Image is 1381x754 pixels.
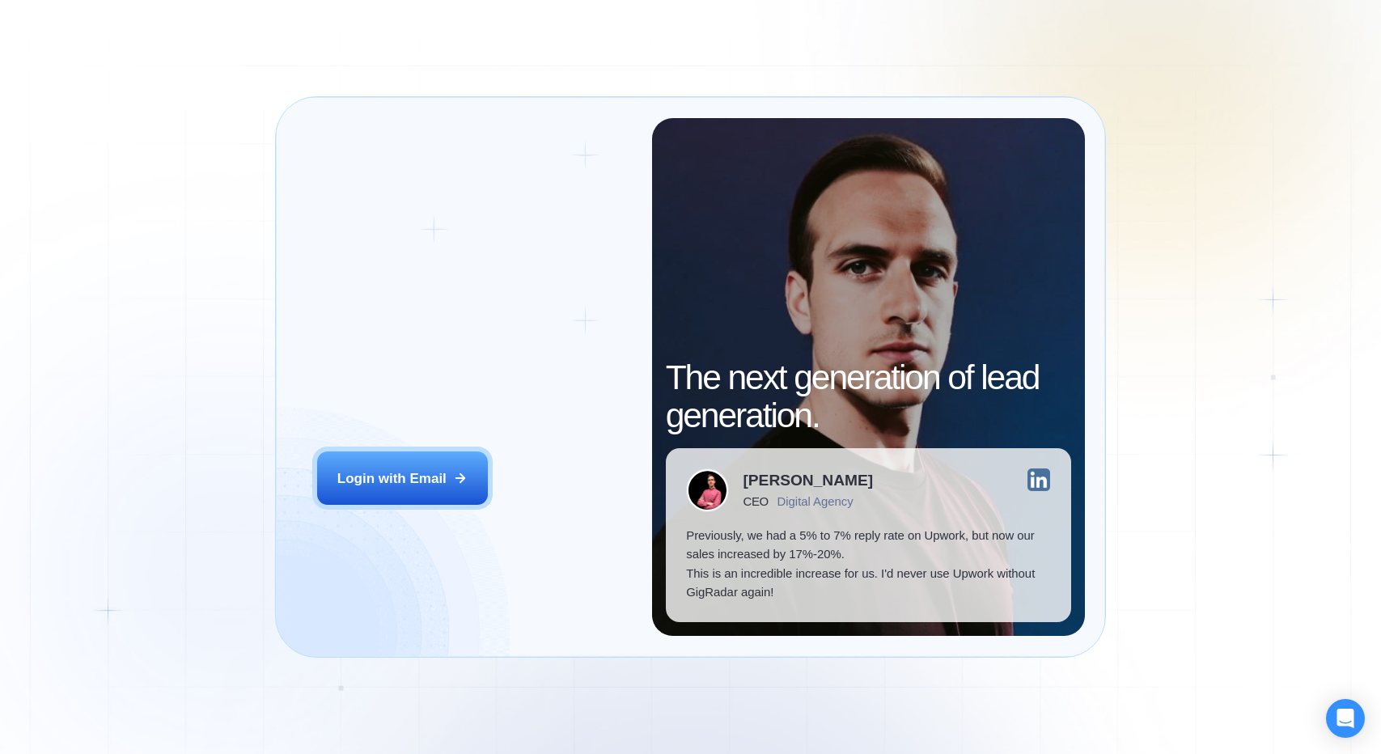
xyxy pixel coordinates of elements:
div: Open Intercom Messenger [1326,699,1365,738]
button: Login with Email [317,451,488,505]
div: Login with Email [337,469,447,488]
div: CEO [743,494,769,508]
h2: The next generation of lead generation. [666,358,1071,434]
p: Previously, we had a 5% to 7% reply rate on Upwork, but now our sales increased by 17%-20%. This ... [686,526,1050,602]
div: Digital Agency [777,494,854,508]
div: [PERSON_NAME] [743,472,874,488]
